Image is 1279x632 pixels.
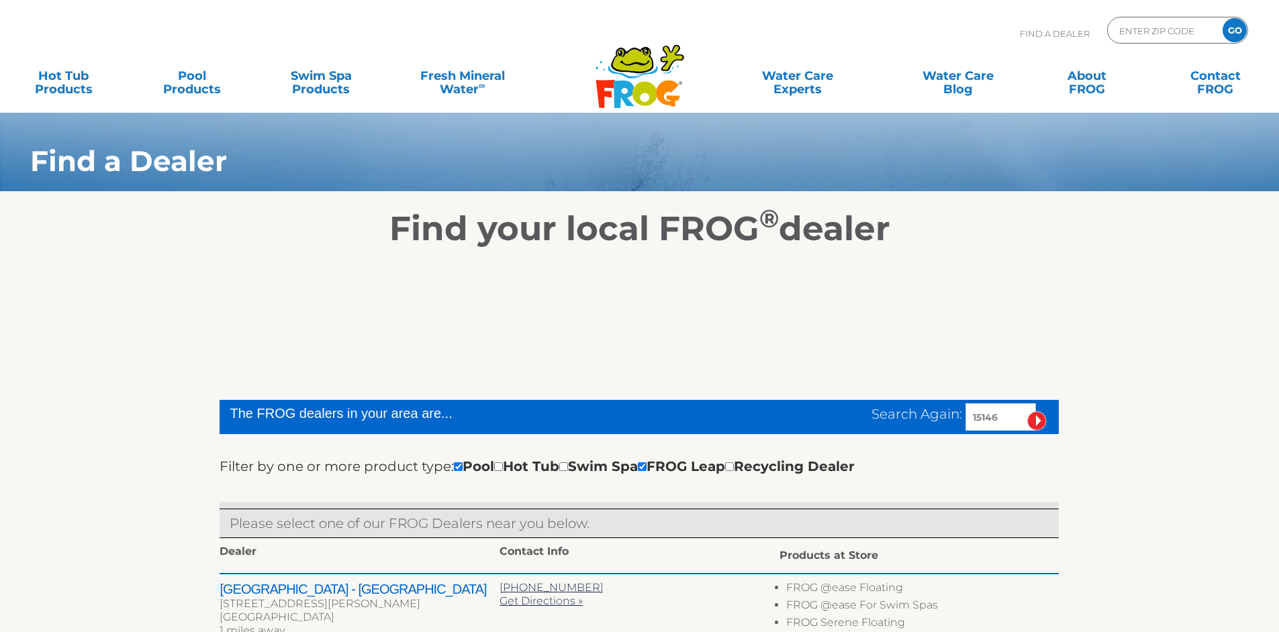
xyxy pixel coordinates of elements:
li: FROG @ease Floating [786,581,1059,598]
a: PoolProducts [142,62,242,89]
a: Get Directions » [500,594,583,607]
a: Water CareExperts [716,62,879,89]
p: Please select one of our FROG Dealers near you below. [230,513,1049,534]
h1: Find a Dealer [30,145,1143,177]
div: [GEOGRAPHIC_DATA] [220,611,500,624]
input: GO [1223,18,1247,42]
h2: [GEOGRAPHIC_DATA] - [GEOGRAPHIC_DATA] [220,581,500,597]
a: Hot TubProducts [13,62,113,89]
sup: ® [759,203,779,233]
div: [STREET_ADDRESS][PERSON_NAME] [220,597,500,611]
a: [PHONE_NUMBER] [500,581,604,594]
div: Dealer [220,545,500,562]
a: Water CareBlog [908,62,1008,89]
div: Products at Store [779,545,1059,566]
p: Find A Dealer [1020,17,1090,50]
label: Filter by one or more product type: [220,456,454,477]
div: Contact Info [500,545,779,562]
div: Pool Hot Tub Swim Spa FROG Leap Recycling Dealer [454,456,855,477]
input: Submit [1027,411,1047,431]
span: Search Again: [871,406,962,422]
a: ContactFROG [1166,62,1266,89]
img: Frog Products Logo [588,27,692,109]
li: FROG @ease For Swim Spas [786,598,1059,616]
a: Swim SpaProducts [271,62,371,89]
sup: ∞ [479,80,485,91]
div: The FROG dealers in your area are... [230,403,644,423]
a: AboutFROG [1037,62,1137,89]
a: Fresh MineralWater∞ [399,62,525,89]
h2: Find your local FROG dealer [10,209,1269,249]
